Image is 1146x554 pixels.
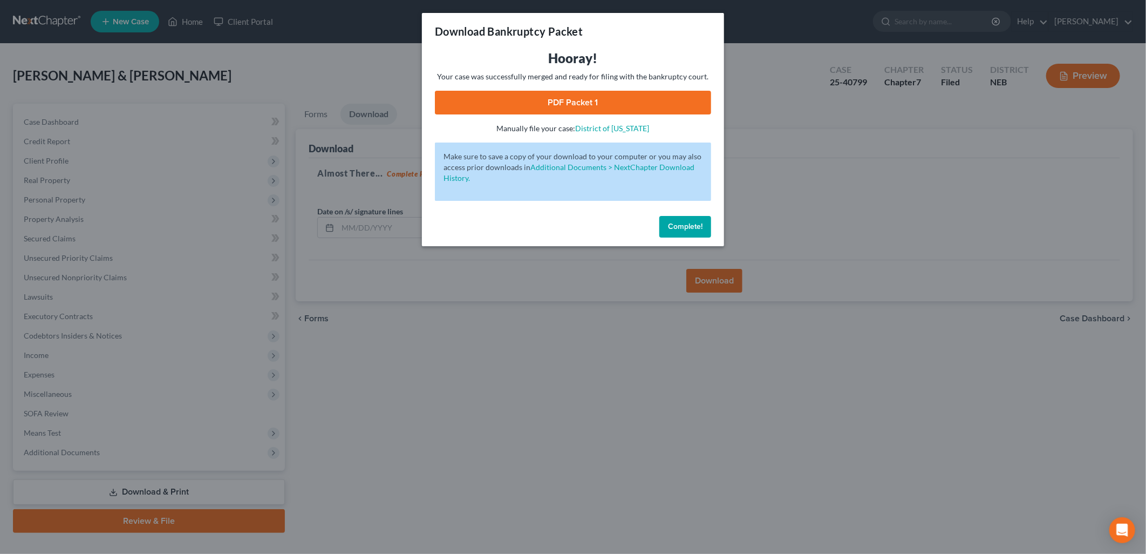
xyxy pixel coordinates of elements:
[435,123,711,134] p: Manually file your case:
[435,50,711,67] h3: Hooray!
[444,163,694,183] a: Additional Documents > NextChapter Download History.
[1109,517,1135,543] div: Open Intercom Messenger
[444,151,702,184] p: Make sure to save a copy of your download to your computer or you may also access prior downloads in
[576,124,650,133] a: District of [US_STATE]
[659,216,711,238] button: Complete!
[435,91,711,114] a: PDF Packet 1
[668,222,702,231] span: Complete!
[435,24,583,39] h3: Download Bankruptcy Packet
[435,71,711,82] p: Your case was successfully merged and ready for filing with the bankruptcy court.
